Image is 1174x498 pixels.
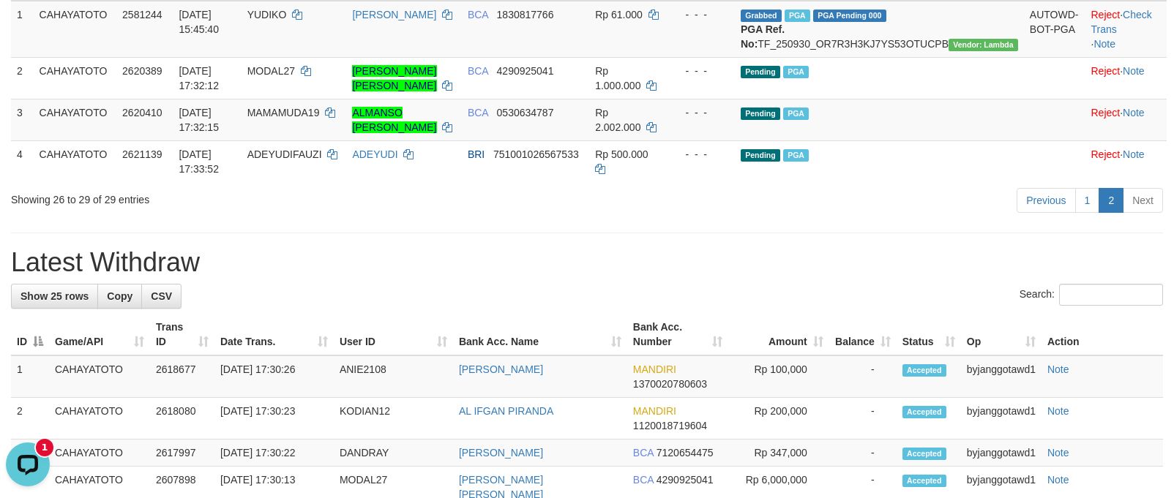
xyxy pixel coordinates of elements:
[741,107,780,120] span: Pending
[247,9,287,20] span: YUDIKO
[728,314,829,355] th: Amount: activate to sort column ascending
[352,65,436,91] a: [PERSON_NAME] [PERSON_NAME]
[334,398,453,439] td: KODIAN12
[179,148,219,175] span: [DATE] 17:33:52
[6,6,50,50] button: Open LiveChat chat widget
[783,107,809,120] span: Marked by byjanggotawd1
[334,314,453,355] th: User ID: activate to sort column ascending
[352,107,436,133] a: ALMANSO [PERSON_NAME]
[897,314,961,355] th: Status: activate to sort column ascending
[961,439,1042,467] td: byjanggotawd1
[214,439,334,467] td: [DATE] 17:30:22
[902,406,946,418] span: Accepted
[1017,188,1075,213] a: Previous
[34,57,116,99] td: CAHAYATOTO
[633,474,654,486] span: BCA
[150,355,214,398] td: 2618677
[97,284,142,309] a: Copy
[633,405,676,417] span: MANDIRI
[1047,363,1069,375] a: Note
[11,314,49,355] th: ID: activate to sort column descending
[141,284,182,309] a: CSV
[11,398,49,439] td: 2
[1123,188,1163,213] a: Next
[1047,474,1069,486] a: Note
[468,107,488,118] span: BCA
[49,439,150,467] td: CAHAYATOTO
[122,9,162,20] span: 2581244
[1047,447,1069,459] a: Note
[1020,284,1163,306] label: Search:
[150,398,214,439] td: 2618080
[34,99,116,140] td: CAHAYATOTO
[334,439,453,467] td: DANDRAY
[741,149,780,162] span: Pending
[1085,99,1167,140] td: ·
[214,355,334,398] td: [DATE] 17:30:26
[1085,57,1167,99] td: ·
[150,314,214,355] th: Trans ID: activate to sort column ascending
[1123,65,1145,77] a: Note
[352,148,397,160] a: ADEYUDI
[179,9,219,35] span: [DATE] 15:45:40
[902,475,946,487] span: Accepted
[673,105,729,120] div: - - -
[728,355,829,398] td: Rp 100,000
[1042,314,1163,355] th: Action
[352,9,436,20] a: [PERSON_NAME]
[20,290,89,302] span: Show 25 rows
[902,448,946,460] span: Accepted
[11,1,34,58] td: 1
[627,314,728,355] th: Bank Acc. Number: activate to sort column ascending
[11,248,1163,277] h1: Latest Withdraw
[961,398,1042,439] td: byjanggotawd1
[468,9,488,20] span: BCA
[829,314,897,355] th: Balance: activate to sort column ascending
[785,10,810,22] span: Marked by byjanggotawd1
[122,107,162,118] span: 2620410
[829,439,897,467] td: -
[334,355,453,398] td: ANIE2108
[493,148,579,160] span: Copy 751001026567533 to clipboard
[1024,1,1085,58] td: AUTOWD-BOT-PGA
[949,39,1018,51] span: Vendor URL: https://order7.1velocity.biz
[247,65,295,77] span: MODAL27
[459,363,543,375] a: [PERSON_NAME]
[673,64,729,78] div: - - -
[497,9,554,20] span: Copy 1830817766 to clipboard
[657,474,714,486] span: Copy 4290925041 to clipboard
[1091,65,1121,77] a: Reject
[633,378,707,390] span: Copy 1370020780603 to clipboard
[633,420,707,431] span: Copy 1120018719604 to clipboard
[453,314,627,355] th: Bank Acc. Name: activate to sort column ascending
[468,65,488,77] span: BCA
[214,398,334,439] td: [DATE] 17:30:23
[179,107,219,133] span: [DATE] 17:32:15
[633,363,676,375] span: MANDIRI
[179,65,219,91] span: [DATE] 17:32:12
[122,148,162,160] span: 2621139
[247,148,322,160] span: ADEYUDIFAUZI
[459,405,553,417] a: AL IFGAN PIRANDA
[741,23,785,50] b: PGA Ref. No:
[49,314,150,355] th: Game/API: activate to sort column ascending
[151,290,172,302] span: CSV
[1091,9,1121,20] a: Reject
[741,10,782,22] span: Grabbed
[11,140,34,182] td: 4
[728,398,829,439] td: Rp 200,000
[11,355,49,398] td: 1
[595,107,640,133] span: Rp 2.002.000
[783,149,809,162] span: PGA
[122,65,162,77] span: 2620389
[11,99,34,140] td: 3
[107,290,132,302] span: Copy
[497,107,554,118] span: Copy 0530634787 to clipboard
[11,186,478,207] div: Showing 26 to 29 of 29 entries
[1075,188,1100,213] a: 1
[1123,148,1145,160] a: Note
[595,65,640,91] span: Rp 1.000.000
[1091,9,1152,35] a: Check Trans
[1091,107,1121,118] a: Reject
[49,355,150,398] td: CAHAYATOTO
